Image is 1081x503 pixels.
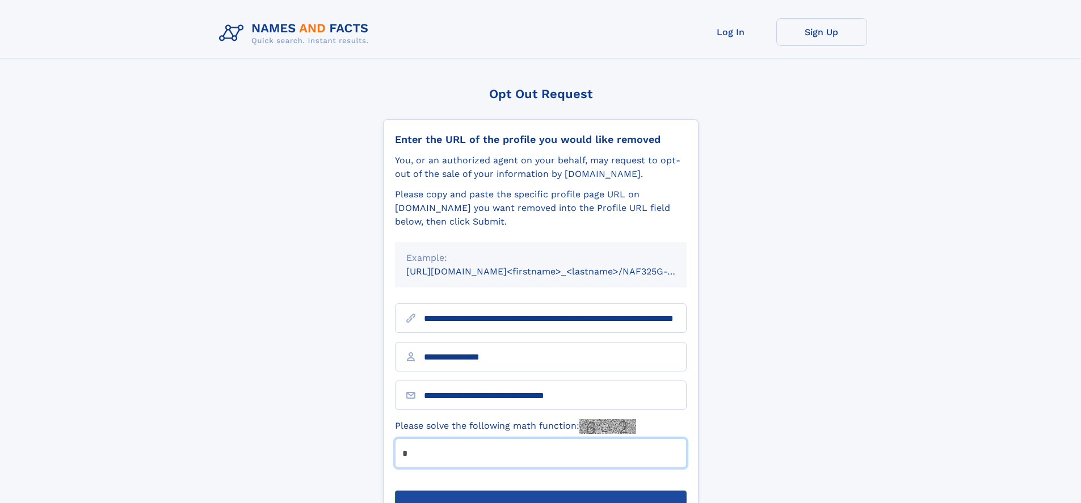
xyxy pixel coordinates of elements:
[383,87,699,101] div: Opt Out Request
[406,266,708,277] small: [URL][DOMAIN_NAME]<firstname>_<lastname>/NAF325G-xxxxxxxx
[395,154,687,181] div: You, or an authorized agent on your behalf, may request to opt-out of the sale of your informatio...
[395,133,687,146] div: Enter the URL of the profile you would like removed
[776,18,867,46] a: Sign Up
[214,18,378,49] img: Logo Names and Facts
[395,188,687,229] div: Please copy and paste the specific profile page URL on [DOMAIN_NAME] you want removed into the Pr...
[395,419,636,434] label: Please solve the following math function:
[406,251,675,265] div: Example:
[685,18,776,46] a: Log In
